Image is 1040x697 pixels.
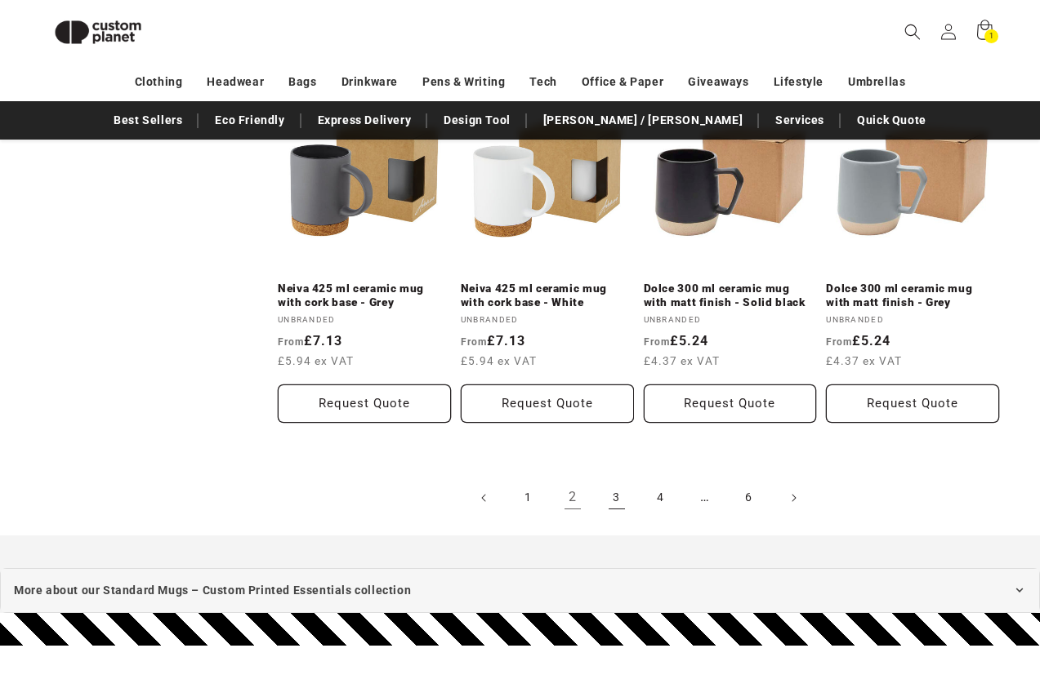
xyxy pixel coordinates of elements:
[731,480,767,516] a: Page 6
[105,106,190,135] a: Best Sellers
[775,480,811,516] a: Next page
[688,68,748,96] a: Giveaways
[207,68,264,96] a: Headwear
[599,480,635,516] a: Page 3
[849,106,935,135] a: Quick Quote
[644,384,817,423] button: Request Quote
[529,68,556,96] a: Tech
[278,282,451,310] a: Neiva 425 ml ceramic mug with cork base - Grey
[774,68,824,96] a: Lifestyle
[278,384,451,423] button: Request Quote
[989,29,994,43] span: 1
[207,106,292,135] a: Eco Friendly
[41,7,155,58] img: Custom Planet
[555,480,591,516] a: Page 2
[826,282,999,310] a: Dolce 300 ml ceramic mug with matt finish - Grey
[511,480,547,516] a: Page 1
[341,68,398,96] a: Drinkware
[767,106,832,135] a: Services
[466,480,502,516] a: Previous page
[582,68,663,96] a: Office & Paper
[461,384,634,423] button: Request Quote
[643,480,679,516] a: Page 4
[687,480,723,516] span: …
[435,106,519,135] a: Design Tool
[535,106,751,135] a: [PERSON_NAME] / [PERSON_NAME]
[278,480,999,516] nav: Pagination
[895,14,931,50] summary: Search
[135,68,183,96] a: Clothing
[288,68,316,96] a: Bags
[958,619,1040,697] iframe: Chat Widget
[848,68,905,96] a: Umbrellas
[826,384,999,423] button: Request Quote
[14,580,411,601] span: More about our Standard Mugs – Custom Printed Essentials collection
[644,282,817,310] a: Dolce 300 ml ceramic mug with matt finish - Solid black
[422,68,505,96] a: Pens & Writing
[310,106,420,135] a: Express Delivery
[461,282,634,310] a: Neiva 425 ml ceramic mug with cork base - White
